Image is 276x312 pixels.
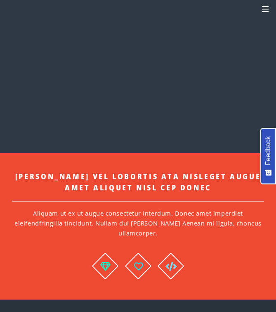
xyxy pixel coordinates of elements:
p: This page was created for testing purposes. [18,68,258,78]
button: Feedback - Show survey [260,128,276,184]
p: Aliquam ut ex ut augue consectetur interdum. Donec amet imperdiet eleifend fringilla tincidunt. N... [12,208,264,238]
span: Feedback [264,136,272,165]
a: Activate [109,90,167,108]
h2: [PERSON_NAME] vel lobortis ata nisl eget augue amet aliquet nisl cep donec [12,171,264,201]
